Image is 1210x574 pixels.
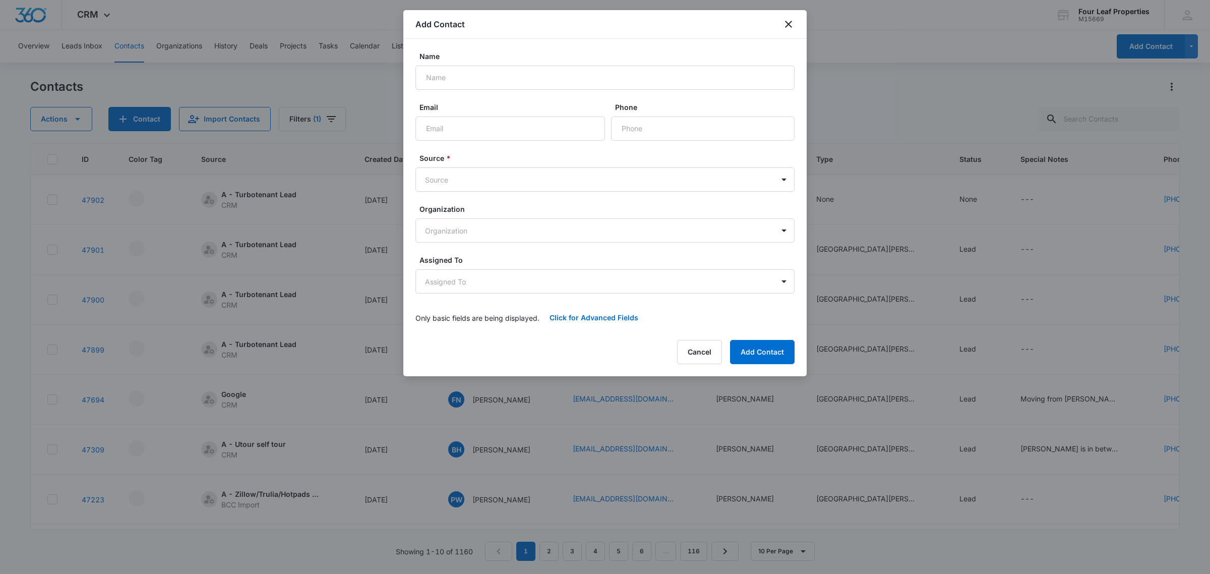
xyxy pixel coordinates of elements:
[539,306,648,330] button: Click for Advanced Fields
[419,102,609,112] label: Email
[415,313,539,323] p: Only basic fields are being displayed.
[782,18,795,30] button: close
[415,18,465,30] h1: Add Contact
[677,340,722,364] button: Cancel
[419,204,799,214] label: Organization
[415,66,795,90] input: Name
[415,117,605,141] input: Email
[615,102,799,112] label: Phone
[730,340,795,364] button: Add Contact
[419,51,799,62] label: Name
[419,255,799,265] label: Assigned To
[611,117,795,141] input: Phone
[419,153,799,163] label: Source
